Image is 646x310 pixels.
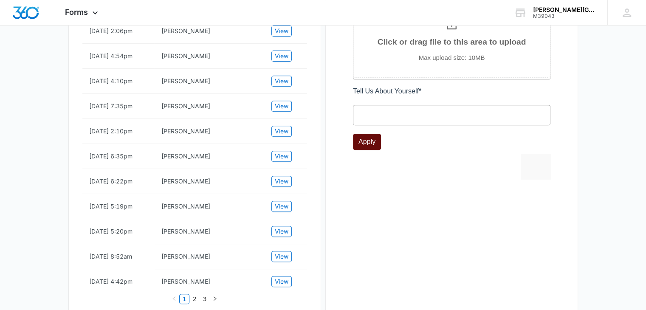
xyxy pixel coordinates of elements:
[271,51,292,62] button: View
[82,69,155,94] td: [DATE] 4:10pm
[82,244,155,269] td: [DATE] 8:52am
[82,44,155,69] td: [DATE] 4:54pm
[82,194,155,219] td: [DATE] 5:19pm
[275,76,288,86] span: View
[271,226,292,237] button: View
[212,296,217,301] span: right
[189,294,200,304] li: 2
[533,13,595,19] div: account id
[155,119,265,144] td: Julia Cochran
[180,294,189,304] a: 1
[533,6,595,13] div: account name
[210,294,220,304] li: Next Page
[275,202,288,211] span: View
[271,251,292,262] button: View
[275,26,288,36] span: View
[275,227,288,236] span: View
[271,25,292,37] button: View
[169,294,179,304] li: Previous Page
[271,151,292,162] button: View
[190,294,199,304] a: 2
[82,94,155,119] td: [DATE] 7:35pm
[271,76,292,87] button: View
[179,294,189,304] li: 1
[155,269,265,294] td: Ani Ricks
[271,201,292,212] button: View
[271,276,292,287] button: View
[82,19,155,44] td: [DATE] 2:06pm
[155,194,265,219] td: Le’Andrea White
[275,252,288,261] span: View
[65,8,88,17] span: Forms
[155,94,265,119] td: Cherisse Comeaux
[155,19,265,44] td: Nthabeleng Phosholi
[200,294,210,304] li: 3
[155,69,265,94] td: Angela Lee
[271,176,292,187] button: View
[172,296,177,301] span: left
[271,101,292,112] button: View
[271,126,292,137] button: View
[155,219,265,244] td: LaBrittney Brazier
[82,119,155,144] td: [DATE] 2:10pm
[210,294,220,304] button: right
[200,294,209,304] a: 3
[155,44,265,69] td: Estefany Cabrera
[275,152,288,161] span: View
[169,294,179,304] button: left
[82,169,155,194] td: [DATE] 6:22pm
[275,51,288,61] span: View
[155,244,265,269] td: Thomas Blackmon
[82,219,155,244] td: [DATE] 5:20pm
[82,144,155,169] td: [DATE] 6:35pm
[275,101,288,111] span: View
[275,127,288,136] span: View
[82,269,155,294] td: [DATE] 4:42pm
[155,144,265,169] td: Rocky Peeler
[275,277,288,286] span: View
[275,177,288,186] span: View
[155,169,265,194] td: Marquavius Thornton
